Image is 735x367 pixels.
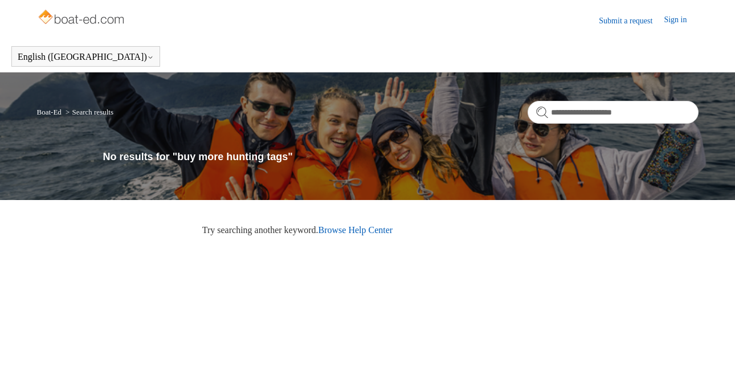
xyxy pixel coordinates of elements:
[63,108,113,116] li: Search results
[318,225,393,235] a: Browse Help Center
[37,108,64,116] li: Boat-Ed
[18,52,154,62] button: English ([GEOGRAPHIC_DATA])
[528,101,699,124] input: Search
[664,14,698,27] a: Sign in
[103,149,699,165] h1: No results for "buy more hunting tags"
[599,15,664,27] a: Submit a request
[37,108,62,116] a: Boat-Ed
[37,7,128,30] img: Boat-Ed Help Center home page
[202,223,699,237] p: Try searching another keyword.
